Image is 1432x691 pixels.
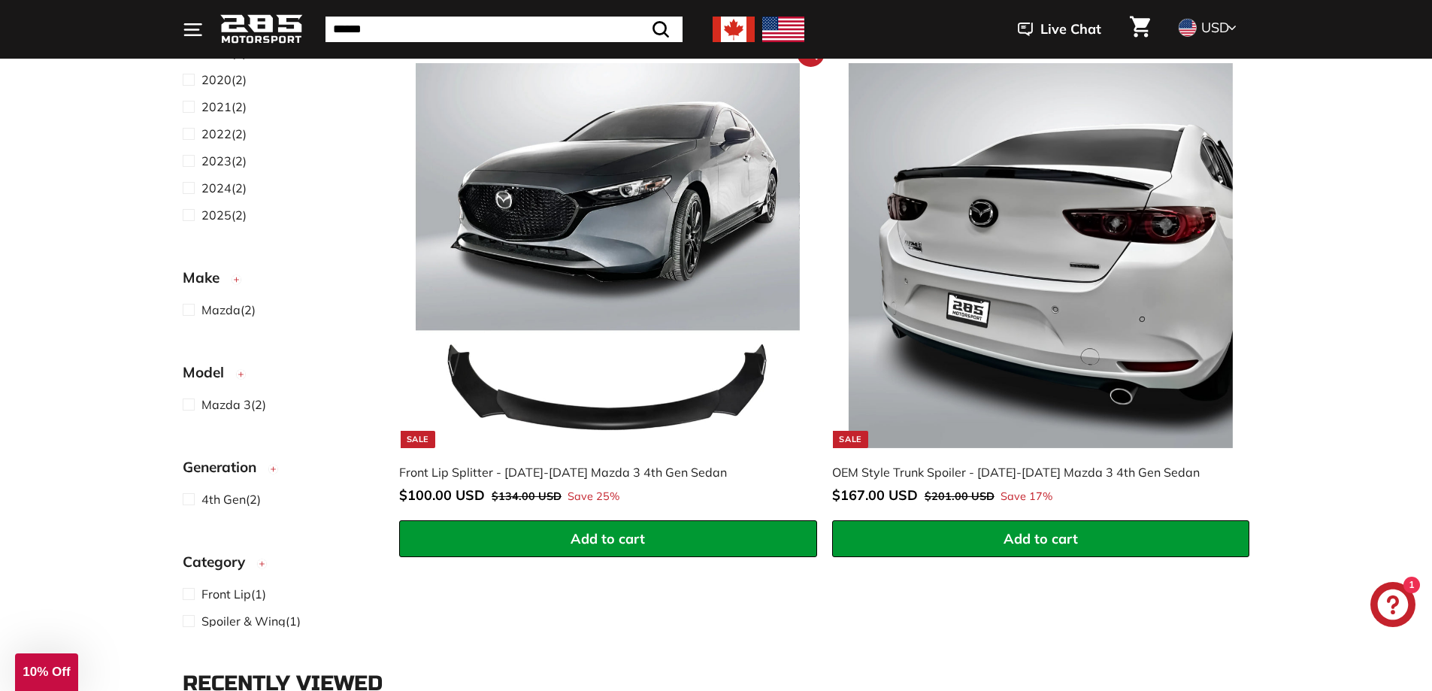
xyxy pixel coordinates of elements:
[568,489,619,505] span: Save 25%
[201,99,232,114] span: 2021
[571,530,645,547] span: Add to cart
[220,12,303,47] img: Logo_285_Motorsport_areodynamics_components
[832,47,1250,520] a: Sale OEM Style Trunk Spoiler - [DATE]-[DATE] Mazda 3 4th Gen Sedan Save 17%
[998,11,1121,48] button: Live Chat
[925,489,995,503] span: $201.00 USD
[1001,489,1052,505] span: Save 17%
[201,72,232,87] span: 2020
[201,71,247,89] span: (2)
[201,153,232,168] span: 2023
[1040,20,1101,39] span: Live Chat
[1004,530,1078,547] span: Add to cart
[201,397,251,412] span: Mazda 3
[325,17,683,42] input: Search
[201,586,251,602] span: Front Lip
[1121,4,1159,55] a: Cart
[201,206,247,224] span: (2)
[183,267,231,289] span: Make
[399,47,817,520] a: Sale Front Lip Splitter - [DATE]-[DATE] Mazda 3 4th Gen Sedan Save 25%
[399,486,485,504] span: $100.00 USD
[201,612,301,630] span: (1)
[183,362,235,383] span: Model
[15,653,78,691] div: 10% Off
[201,152,247,170] span: (2)
[183,456,268,478] span: Generation
[832,463,1235,481] div: OEM Style Trunk Spoiler - [DATE]-[DATE] Mazda 3 4th Gen Sedan
[1366,582,1420,631] inbox-online-store-chat: Shopify online store chat
[201,490,261,508] span: (2)
[399,463,802,481] div: Front Lip Splitter - [DATE]-[DATE] Mazda 3 4th Gen Sedan
[832,486,918,504] span: $167.00 USD
[833,431,867,448] div: Sale
[201,208,232,223] span: 2025
[832,520,1250,558] button: Add to cart
[201,126,232,141] span: 2022
[183,452,375,489] button: Generation
[201,614,286,629] span: Spoiler & Wing
[201,585,266,603] span: (1)
[201,179,247,197] span: (2)
[183,551,256,573] span: Category
[201,492,246,507] span: 4th Gen
[201,180,232,195] span: 2024
[201,301,256,319] span: (2)
[201,396,266,414] span: (2)
[201,125,247,143] span: (2)
[183,357,375,395] button: Model
[201,302,241,317] span: Mazda
[201,98,247,116] span: (2)
[23,665,70,679] span: 10% Off
[401,431,435,448] div: Sale
[399,520,817,558] button: Add to cart
[183,547,375,584] button: Category
[183,262,375,300] button: Make
[492,489,562,503] span: $134.00 USD
[1201,19,1229,36] span: USD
